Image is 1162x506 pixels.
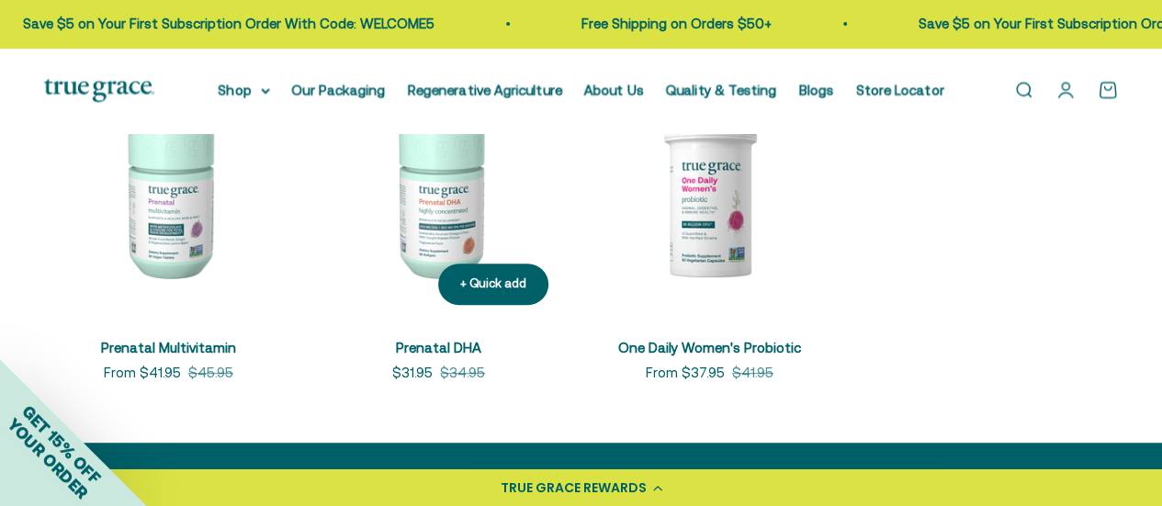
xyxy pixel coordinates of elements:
button: + Quick add [438,264,548,305]
compare-at-price: $45.95 [188,362,233,384]
compare-at-price: $41.95 [732,362,773,384]
a: One Daily Women's Probiotic [618,340,801,355]
a: Prenatal DHA [396,340,481,355]
a: Store Locator [856,82,944,97]
p: Save $5 on Your First Subscription Order With Code: WELCOME5 [12,13,423,35]
span: YOUR ORDER [4,414,92,502]
img: Prenatal DHA for Brain & Eye Development* For women during pre-conception, pregnancy, and lactati... [315,71,564,320]
a: About Us [584,82,644,97]
a: Our Packaging [292,82,386,97]
sale-price: From $37.95 [646,362,725,384]
compare-at-price: $34.95 [440,362,485,384]
a: Quality & Testing [666,82,777,97]
a: Free Shipping on Orders $50+ [570,16,761,31]
img: One Daily Women's Probiotic [585,71,834,320]
sale-price: $31.95 [392,362,433,384]
img: Daily Multivitamin to Support a Healthy Mom & Baby* For women during pre-conception, pregnancy, a... [44,71,293,320]
a: Prenatal Multivitamin [101,340,236,355]
span: GET 15% OFF [18,401,104,487]
div: + Quick add [460,275,526,294]
a: Blogs [799,82,834,97]
a: Regenerative Agriculture [408,82,562,97]
summary: Shop [219,79,270,101]
div: TRUE GRACE REWARDS [501,478,647,498]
